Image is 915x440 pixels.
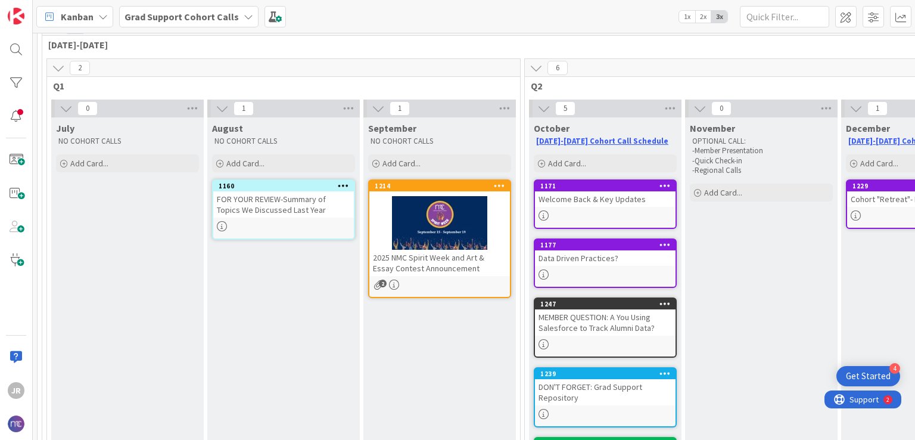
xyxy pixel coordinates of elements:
div: 1171 [535,181,676,191]
div: JR [8,382,24,399]
p: NO COHORT CALLS [371,137,509,146]
span: 2 [379,280,387,287]
div: Get Started [846,370,891,382]
input: Quick Filter... [740,6,829,27]
div: 4 [889,363,900,374]
span: 1 [234,101,254,116]
span: 0 [77,101,98,116]
span: August [212,122,243,134]
span: Add Card... [548,158,586,169]
span: 3x [711,11,727,23]
b: Grad Support Cohort Calls [125,11,239,23]
span: 2 [70,61,90,75]
img: Visit kanbanzone.com [8,8,24,24]
span: Q1 [53,80,505,92]
a: [DATE]-[DATE] Cohort Call Schedule [536,136,668,146]
div: DON'T FORGET: Grad Support Repository [535,379,676,405]
span: Add Card... [704,187,742,198]
div: 1247 [540,300,676,308]
div: Data Driven Practices? [535,250,676,266]
p: -Member Presentation [692,146,830,156]
span: November [690,122,735,134]
div: FOR YOUR REVIEW-Summary of Topics We Discussed Last Year [213,191,354,218]
div: 1177Data Driven Practices? [535,240,676,266]
p: NO COHORT CALLS [58,137,197,146]
span: 6 [547,61,568,75]
span: 1 [867,101,888,116]
p: -Quick Check-in [692,156,830,166]
div: 1239 [540,370,676,378]
div: 1160 [213,181,354,191]
span: July [56,122,74,134]
span: 1x [679,11,695,23]
div: 1239 [535,368,676,379]
span: 2x [695,11,711,23]
span: 1 [390,101,410,116]
div: 1239DON'T FORGET: Grad Support Repository [535,368,676,405]
p: NO COHORT CALLS [214,137,353,146]
div: 1160FOR YOUR REVIEW-Summary of Topics We Discussed Last Year [213,181,354,218]
span: 0 [711,101,732,116]
div: 1247 [535,299,676,309]
span: October [534,122,569,134]
div: 1171Welcome Back & Key Updates [535,181,676,207]
div: 12142025 NMC Spirit Week and Art & Essay Contest Announcement [369,181,510,276]
div: 1214 [369,181,510,191]
span: Add Card... [70,158,108,169]
div: 1177 [535,240,676,250]
div: 1247MEMBER QUESTION: A You Using Salesforce to Track Alumni Data? [535,299,676,336]
span: December [846,122,890,134]
div: 1171 [540,182,676,190]
span: Support [25,2,54,16]
p: OPTIONAL CALL: [692,137,830,146]
span: Add Card... [226,158,264,169]
span: Add Card... [860,158,898,169]
div: 1214 [375,182,510,190]
div: 1160 [219,182,354,190]
span: Kanban [61,10,94,24]
div: MEMBER QUESTION: A You Using Salesforce to Track Alumni Data? [535,309,676,336]
div: 2 [62,5,65,14]
div: Welcome Back & Key Updates [535,191,676,207]
div: 2025 NMC Spirit Week and Art & Essay Contest Announcement [369,250,510,276]
span: September [368,122,416,134]
span: Add Card... [382,158,421,169]
p: -Regional Calls [692,166,830,175]
span: 5 [555,101,575,116]
div: Open Get Started checklist, remaining modules: 4 [836,366,900,386]
div: 1177 [540,241,676,249]
img: avatar [8,416,24,432]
